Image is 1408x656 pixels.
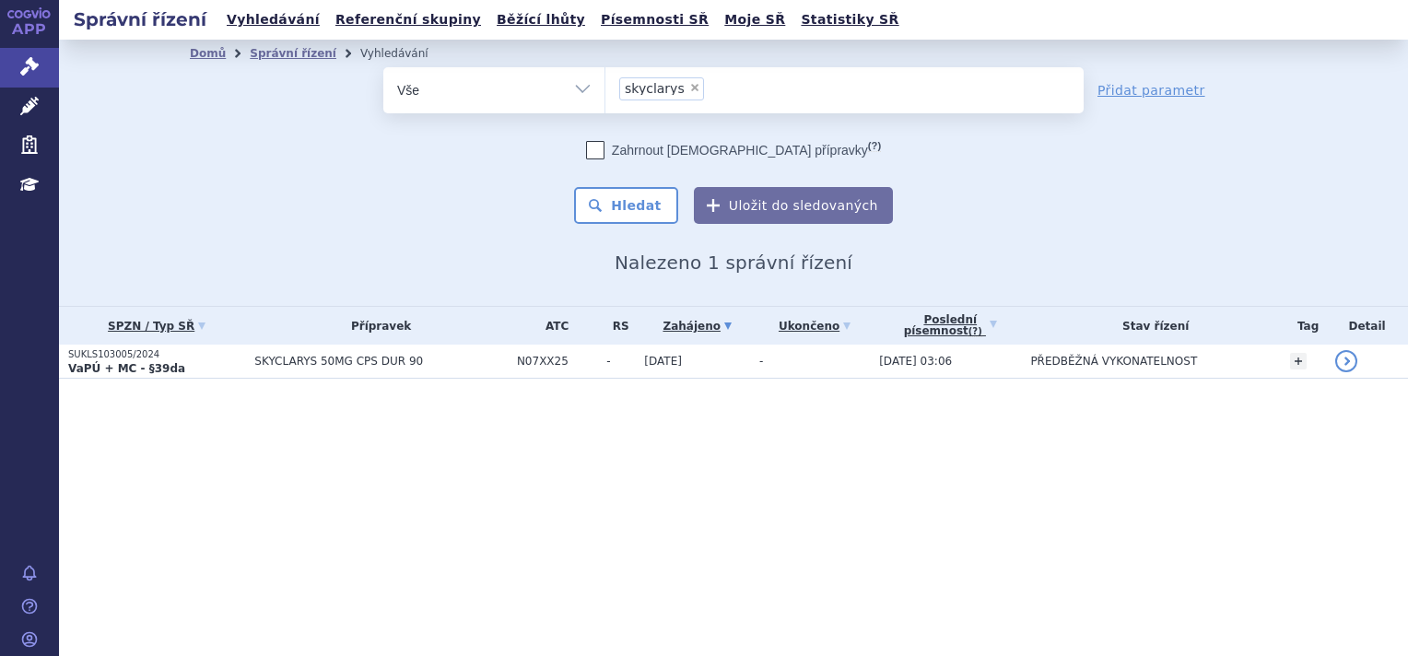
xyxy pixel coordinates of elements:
a: Běžící lhůty [491,7,591,32]
strong: VaPÚ + MC - §39da [68,362,185,375]
a: detail [1335,350,1357,372]
li: Vyhledávání [360,40,452,67]
a: Zahájeno [644,313,750,339]
a: Domů [190,47,226,60]
a: Moje SŘ [719,7,791,32]
a: Referenční skupiny [330,7,487,32]
label: Zahrnout [DEMOGRAPHIC_DATA] přípravky [586,141,881,159]
a: Statistiky SŘ [795,7,904,32]
abbr: (?) [968,326,982,337]
th: Detail [1326,307,1408,345]
a: Ukončeno [759,313,870,339]
abbr: (?) [868,140,881,152]
th: RS [597,307,635,345]
a: Písemnosti SŘ [595,7,714,32]
a: Poslednípísemnost(?) [879,307,1021,345]
span: SKYCLARYS 50MG CPS DUR 90 [254,355,508,368]
th: Přípravek [245,307,508,345]
span: - [606,355,635,368]
a: SPZN / Typ SŘ [68,313,245,339]
a: Správní řízení [250,47,336,60]
span: - [759,355,763,368]
a: Vyhledávání [221,7,325,32]
span: Nalezeno 1 správní řízení [615,252,852,274]
th: ATC [508,307,597,345]
span: N07XX25 [517,355,597,368]
h2: Správní řízení [59,6,221,32]
span: PŘEDBĚŽNÁ VYKONATELNOST [1030,355,1197,368]
a: + [1290,353,1307,369]
a: Přidat parametr [1097,81,1205,100]
th: Stav řízení [1021,307,1281,345]
button: Uložit do sledovaných [694,187,893,224]
span: [DATE] [644,355,682,368]
p: SUKLS103005/2024 [68,348,245,361]
span: × [689,82,700,93]
button: Hledat [574,187,678,224]
th: Tag [1281,307,1326,345]
input: skyclarys [710,76,720,100]
span: skyclarys [625,82,685,95]
span: [DATE] 03:06 [879,355,952,368]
